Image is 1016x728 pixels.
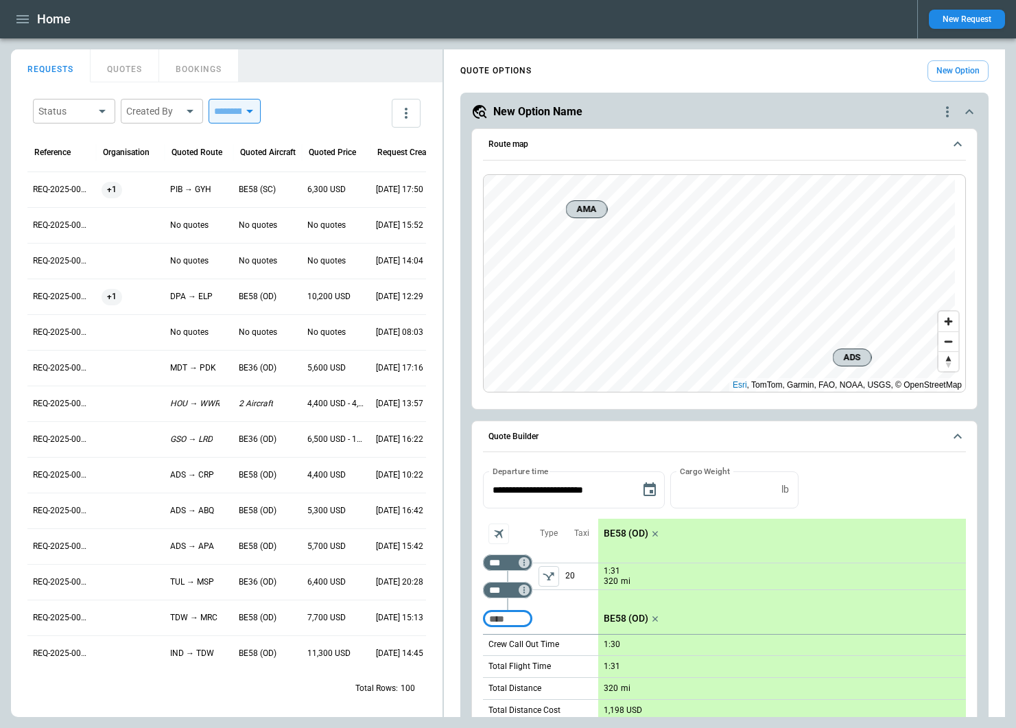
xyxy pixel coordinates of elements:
[102,279,122,314] span: +1
[170,255,209,267] p: No quotes
[170,469,214,481] p: ADS → CRP
[239,576,276,588] p: BE36 (OD)
[170,362,216,374] p: MDT → PDK
[307,648,351,659] p: 11,300 USD
[929,10,1005,29] button: New Request
[939,104,956,120] div: quote-option-actions
[170,398,220,410] p: HOU → WWR
[33,469,91,481] p: REQ-2025-000250
[102,172,122,207] span: +1
[239,612,276,624] p: BE58 (OD)
[376,469,423,481] p: 08/01/2025 10:22
[376,327,423,338] p: 08/22/2025 08:03
[376,505,423,517] p: 07/31/2025 16:42
[33,398,91,410] p: REQ-2025-000252
[38,104,93,118] div: Status
[33,576,91,588] p: REQ-2025-000247
[33,362,91,374] p: REQ-2025-000253
[483,554,532,571] div: Too short
[239,291,276,303] p: BE58 (OD)
[484,175,955,392] canvas: Map
[604,528,648,539] p: BE58 (OD)
[239,362,276,374] p: BE36 (OD)
[239,255,277,267] p: No quotes
[938,351,958,371] button: Reset bearing to north
[307,362,346,374] p: 5,600 USD
[170,434,213,445] p: GSO → LRD
[170,291,213,303] p: DPA → ELP
[376,434,423,445] p: 08/04/2025 16:22
[239,505,276,517] p: BE58 (OD)
[239,220,277,231] p: No quotes
[377,148,436,157] div: Request Created At (UTC-05:00)
[604,661,620,672] p: 1:31
[928,60,989,82] button: New Option
[636,476,663,504] button: Choose date, selected date is Aug 25, 2025
[239,327,277,338] p: No quotes
[938,312,958,331] button: Zoom in
[401,683,415,694] p: 100
[33,648,91,659] p: REQ-2025-000245
[307,541,346,552] p: 5,700 USD
[483,611,532,627] div: Too short
[376,291,423,303] p: 08/22/2025 12:29
[240,148,296,157] div: Quoted Aircraft
[733,378,962,392] div: , TomTom, Garmin, FAO, NOAA, USGS, © OpenStreetMap
[239,469,276,481] p: BE58 (OD)
[471,104,978,120] button: New Option Namequote-option-actions
[376,648,423,659] p: 07/21/2025 14:45
[34,148,71,157] div: Reference
[37,11,71,27] h1: Home
[540,528,558,539] p: Type
[493,465,549,477] label: Departure time
[239,398,273,410] p: 2 Aircraft
[488,432,539,441] h6: Quote Builder
[781,484,789,495] p: lb
[839,351,866,364] span: ADS
[539,566,559,587] button: left aligned
[488,140,528,149] h6: Route map
[307,505,346,517] p: 5,300 USD
[376,576,423,588] p: 07/28/2025 20:28
[572,202,602,216] span: AMA
[574,528,589,539] p: Taxi
[172,148,222,157] div: Quoted Route
[376,255,423,267] p: 08/22/2025 14:04
[460,68,532,74] h4: QUOTE OPTIONS
[307,469,346,481] p: 4,400 USD
[565,563,598,589] p: 20
[488,524,509,544] span: Aircraft selection
[604,613,648,624] p: BE58 (OD)
[604,566,620,576] p: 1:31
[733,380,747,390] a: Esri
[91,49,159,82] button: QUOTES
[604,705,642,716] p: 1,198 USD
[680,465,730,477] label: Cargo Weight
[307,327,346,338] p: No quotes
[33,255,91,267] p: REQ-2025-000256
[239,184,276,196] p: BE58 (SC)
[483,421,966,453] button: Quote Builder
[604,683,618,694] p: 320
[307,255,346,267] p: No quotes
[170,541,214,552] p: ADS → APA
[159,49,239,82] button: BOOKINGS
[33,291,91,303] p: REQ-2025-000255
[488,705,560,716] p: Total Distance Cost
[392,99,421,128] button: more
[376,362,423,374] p: 08/19/2025 17:16
[938,331,958,351] button: Zoom out
[309,148,356,157] div: Quoted Price
[604,576,618,587] p: 320
[488,683,541,694] p: Total Distance
[376,612,423,624] p: 07/25/2025 15:13
[126,104,181,118] div: Created By
[33,612,91,624] p: REQ-2025-000246
[539,566,559,587] span: Type of sector
[604,639,620,650] p: 1:30
[239,434,276,445] p: BE36 (OD)
[239,541,276,552] p: BE58 (OD)
[33,220,91,231] p: REQ-2025-000257
[170,327,209,338] p: No quotes
[483,174,966,392] div: Route map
